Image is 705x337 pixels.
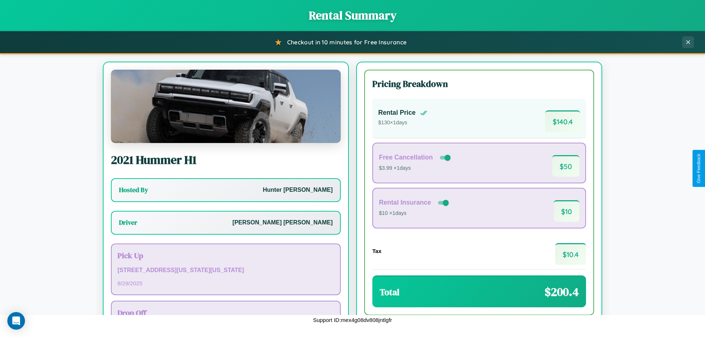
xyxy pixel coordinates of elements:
span: $ 10 [554,200,579,222]
h1: Rental Summary [7,7,698,23]
h4: Tax [372,248,382,254]
h3: Pricing Breakdown [372,78,586,90]
h3: Pick Up [117,250,334,261]
div: Open Intercom Messenger [7,312,25,330]
h4: Rental Price [378,109,416,117]
h3: Hosted By [119,186,148,194]
span: $ 200.4 [545,284,579,300]
h3: Total [380,286,399,298]
span: $ 10.4 [555,243,586,265]
img: Hummer H1 [111,70,341,143]
p: 8 / 29 / 2025 [117,278,334,288]
h3: Drop Off [117,307,334,318]
h4: Free Cancellation [379,154,433,161]
h2: 2021 Hummer H1 [111,152,341,168]
span: $ 140.4 [545,110,580,132]
p: $3.99 × 1 days [379,164,452,173]
span: $ 50 [552,155,579,177]
h3: Driver [119,218,137,227]
p: $10 × 1 days [379,209,450,218]
p: Hunter [PERSON_NAME] [263,185,333,195]
h4: Rental Insurance [379,199,431,206]
p: $ 130 × 1 days [378,118,427,128]
div: Give Feedback [696,154,701,183]
span: Checkout in 10 minutes for Free Insurance [287,39,406,46]
p: Support ID: mex4g08dv808jntlgfr [313,315,392,325]
p: [STREET_ADDRESS][US_STATE][US_STATE] [117,265,334,276]
p: [PERSON_NAME] [PERSON_NAME] [232,217,333,228]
